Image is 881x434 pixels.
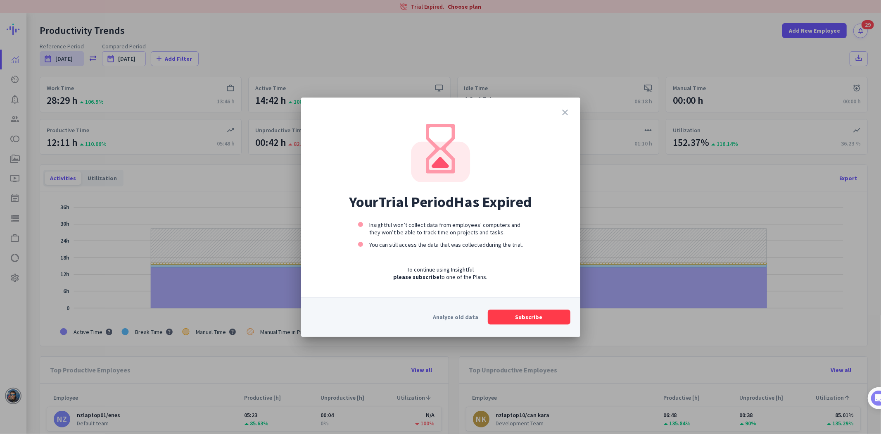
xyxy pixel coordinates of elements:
p: Your Trial Period Has Expired [349,193,532,211]
i: close [560,107,570,117]
span: Subscribe [515,313,543,321]
span: please subscribe [394,273,440,281]
p: Analyze old data [433,313,479,321]
button: Subscribe [488,310,570,324]
img: trial-expired-icon.svg [411,124,470,183]
p: You can still access the data that was collected during the trial . [370,241,523,248]
div: To continue using Insightful to one of the Plans. [358,266,523,281]
p: Insightful won’t collect data from employees' computers and they won’t be able to track time on p... [370,221,521,236]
